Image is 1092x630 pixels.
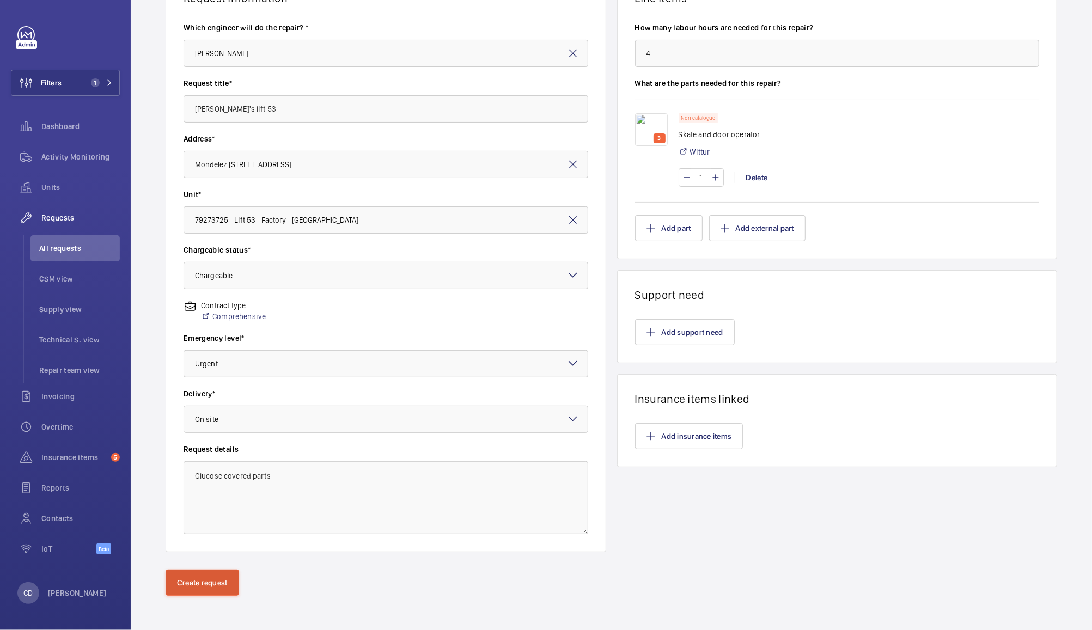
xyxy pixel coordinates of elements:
p: Non catalogue [681,116,716,120]
button: Add support need [635,319,735,345]
p: 3 [656,133,663,143]
span: 1 [91,78,100,87]
label: Request title* [184,78,588,89]
p: Skate and door operator [679,129,760,140]
span: Invoicing [41,391,120,402]
input: Type number of hours [635,40,1040,67]
label: Emergency level* [184,333,588,344]
span: Reports [41,482,120,493]
input: Enter address [184,151,588,178]
span: Technical S. view [39,334,120,345]
button: Filters1 [11,70,120,96]
button: Add insurance items [635,423,743,449]
label: Delivery* [184,388,588,399]
input: Type request title [184,95,588,123]
p: Contract type [201,300,266,311]
a: Wittur [690,146,710,157]
label: Chargeable status* [184,244,588,255]
button: Add part [635,215,703,241]
span: Insurance items [41,452,107,463]
span: Repair team view [39,365,120,376]
label: Unit* [184,189,588,200]
label: Request details [184,444,588,455]
span: Overtime [41,421,120,432]
p: CD [23,588,33,598]
div: Delete [735,172,779,183]
input: Select engineer [184,40,588,67]
span: Beta [96,543,111,554]
span: Chargeable [195,271,233,280]
label: Address* [184,133,588,144]
a: Comprehensive [201,311,266,322]
span: IoT [41,543,96,554]
img: b6ea84d9-4e42-4f06-b4d8-ac6ba1651e31 [635,113,668,146]
label: How many labour hours are needed for this repair? [635,22,1040,33]
span: All requests [39,243,120,254]
span: Activity Monitoring [41,151,120,162]
span: Contacts [41,513,120,524]
span: On site [195,415,218,424]
input: Enter unit [184,206,588,234]
p: [PERSON_NAME] [48,588,107,598]
span: Filters [41,77,62,88]
span: CSM view [39,273,120,284]
span: Supply view [39,304,120,315]
label: Which engineer will do the repair? * [184,22,588,33]
button: Add external part [709,215,806,241]
span: Urgent [195,359,218,368]
button: Create request [166,570,239,596]
span: Requests [41,212,120,223]
h1: Insurance items linked [635,392,1040,406]
span: Units [41,182,120,193]
span: 5 [111,453,120,462]
h1: Support need [635,288,1040,302]
span: Dashboard [41,121,120,132]
label: What are the parts needed for this repair? [635,78,1040,89]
